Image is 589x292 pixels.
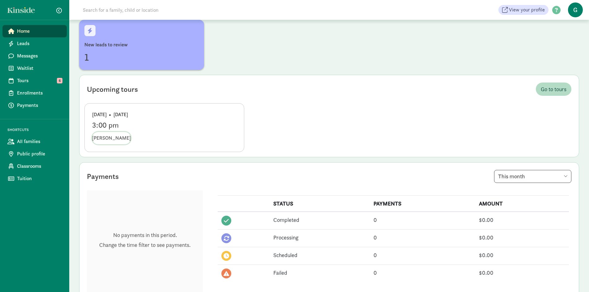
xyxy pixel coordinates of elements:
span: Public profile [17,150,62,158]
span: G [568,2,583,17]
div: $0.00 [479,216,565,224]
div: New leads to review [84,41,199,49]
div: 1 [84,50,199,65]
div: 0 [373,233,472,242]
a: New leads to review1 [79,20,204,70]
span: Home [17,28,62,35]
span: Waitlist [17,65,62,72]
span: Tuition [17,175,62,182]
a: All families [2,135,67,148]
span: Classrooms [17,163,62,170]
a: Enrollments [2,87,67,99]
a: Tours 6 [2,74,67,87]
input: Search for a family, child or location [79,4,253,16]
div: Failed [273,269,366,277]
button: [PERSON_NAME] [92,132,131,144]
div: $0.00 [479,269,565,277]
a: Classrooms [2,160,67,172]
div: 0 [373,269,472,277]
a: Waitlist [2,62,67,74]
p: Change the time filter to see payments. [99,241,190,249]
a: View your profile [498,5,548,15]
div: 0 [373,251,472,259]
span: All families [17,138,62,145]
div: 3:00 pm [92,121,237,129]
span: View your profile [509,6,545,14]
a: Tuition [2,172,67,185]
a: Home [2,25,67,37]
iframe: Chat Widget [558,262,589,292]
th: PAYMENTS [370,196,476,212]
div: $0.00 [479,251,565,259]
span: Tours [17,77,62,84]
span: Enrollments [17,89,62,97]
div: Upcoming tours [87,84,138,95]
div: Completed [273,216,366,224]
span: Payments [17,102,62,109]
p: No payments in this period. [99,231,190,239]
span: [PERSON_NAME] [92,134,131,142]
span: Messages [17,52,62,60]
span: Go to tours [541,85,566,93]
th: STATUS [270,196,370,212]
a: Payments [2,99,67,112]
span: Leads [17,40,62,47]
div: [DATE] • [DATE] [92,111,237,118]
a: Public profile [2,148,67,160]
a: Go to tours [536,83,571,96]
div: Payments [87,171,119,182]
span: 6 [57,78,62,83]
div: Scheduled [273,251,366,259]
div: $0.00 [479,233,565,242]
a: Messages [2,50,67,62]
th: AMOUNT [475,196,569,212]
a: Leads [2,37,67,50]
div: 0 [373,216,472,224]
div: Processing [273,233,366,242]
